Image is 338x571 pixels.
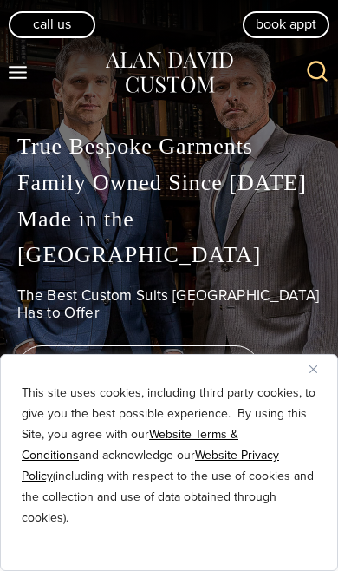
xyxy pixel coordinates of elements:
[309,365,317,373] img: Close
[296,52,338,94] button: View Search Form
[9,11,95,37] a: Call Us
[22,383,316,528] p: This site uses cookies, including third party cookies, to give you the best possible experience. ...
[104,49,234,97] img: Alan David Custom
[243,11,329,37] a: book appt
[17,287,321,323] h1: The Best Custom Suits [GEOGRAPHIC_DATA] Has to Offer
[17,345,260,394] a: book an appointment
[309,358,330,379] button: Close
[17,128,321,272] p: True Bespoke Garments Family Owned Since [DATE] Made in the [GEOGRAPHIC_DATA]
